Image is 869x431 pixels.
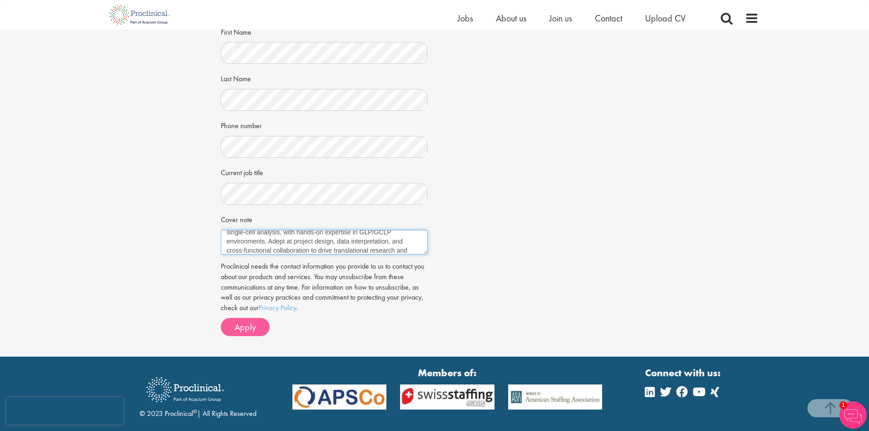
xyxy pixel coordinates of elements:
[839,401,847,409] span: 1
[221,71,251,84] label: Last Name
[549,12,572,24] a: Join us
[221,261,428,313] p: Proclinical needs the contact information you provide to us to contact you about our products and...
[839,401,867,429] img: Chatbot
[221,318,270,336] button: Apply
[6,397,123,425] iframe: reCAPTCHA
[221,24,251,38] label: First Name
[140,370,256,419] div: © 2023 Proclinical | All Rights Reserved
[221,212,252,225] label: Cover note
[221,165,263,178] label: Current job title
[234,321,256,333] span: Apply
[286,384,394,410] img: APSCo
[595,12,622,24] a: Contact
[458,12,473,24] a: Jobs
[393,384,501,410] img: APSCo
[501,384,609,410] img: APSCo
[496,12,526,24] a: About us
[140,371,231,409] img: Proclinical Recruitment
[645,12,686,24] a: Upload CV
[292,366,603,380] strong: Members of:
[645,366,723,380] strong: Connect with us:
[259,303,296,312] a: Privacy Policy
[193,408,197,415] sup: ®
[221,118,262,131] label: Phone number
